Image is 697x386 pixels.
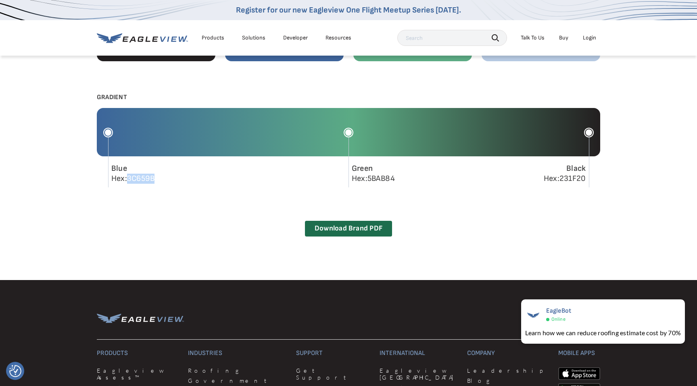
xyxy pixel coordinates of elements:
input: Search [397,30,507,46]
span: Gradient [97,93,134,102]
div: Hex:5BAB84 [352,164,395,184]
span: Online [551,316,566,322]
h3: Products [97,349,178,357]
a: Developer [283,34,308,42]
a: Eagleview Assess™ [97,367,178,381]
div: Solutions [242,34,265,42]
a: Register for our new Eagleview One Flight Meetup Series [DATE]. [236,5,461,15]
a: Eagleview [GEOGRAPHIC_DATA] [380,367,457,381]
a: Leadership [467,367,549,374]
span: Black [566,164,586,173]
h3: Mobile Apps [558,349,600,357]
div: Products [202,34,224,42]
span: Green [352,164,373,173]
img: apple-app-store.png [558,367,600,380]
span: Blue [111,164,127,173]
div: Login [583,34,596,42]
div: Hex:3C659B [111,164,154,184]
h3: International [380,349,457,357]
a: Buy [559,34,568,42]
h3: Company [467,349,549,357]
a: Roofing [188,367,286,374]
h3: Support [296,349,370,357]
button: Consent Preferences [9,365,21,377]
h3: Industries [188,349,286,357]
img: EagleBot [525,307,541,323]
div: Resources [326,34,351,42]
div: Learn how we can reduce roofing estimate cost by 70% [525,328,681,338]
img: Revisit consent button [9,365,21,377]
span: EagleBot [546,307,572,315]
a: Government [188,377,286,384]
div: Talk To Us [521,34,545,42]
div: Hex:231F20 [544,164,590,188]
a: Download Brand PDF [305,221,392,237]
a: Blog [467,377,549,384]
a: Get Support [296,367,370,381]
